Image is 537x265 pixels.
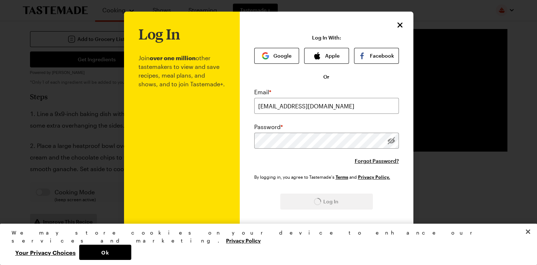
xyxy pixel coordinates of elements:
[12,229,519,260] div: Privacy
[520,224,536,240] button: Close
[354,48,399,64] button: Facebook
[12,229,519,245] div: We may store cookies on your device to enhance our services and marketing.
[323,73,329,80] span: Or
[254,173,393,181] div: By logging in, you agree to Tastemade's and
[304,48,349,64] button: Apple
[226,237,261,244] a: More information about your privacy, opens in a new tab
[254,123,283,131] label: Password
[312,35,341,41] p: Log In With:
[138,42,225,245] p: Join other tastemakers to view and save recipes, meal plans, and shows, and to join Tastemade+.
[355,157,399,165] button: Forgot Password?
[150,54,196,61] b: over one million
[138,26,180,42] h1: Log In
[336,174,348,180] a: Tastemade Terms of Service
[254,48,299,64] button: Google
[254,88,271,96] label: Email
[12,245,79,260] button: Your Privacy Choices
[296,223,325,230] span: New User?
[395,20,405,30] button: Close
[358,174,390,180] a: Tastemade Privacy Policy
[79,245,131,260] button: Ok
